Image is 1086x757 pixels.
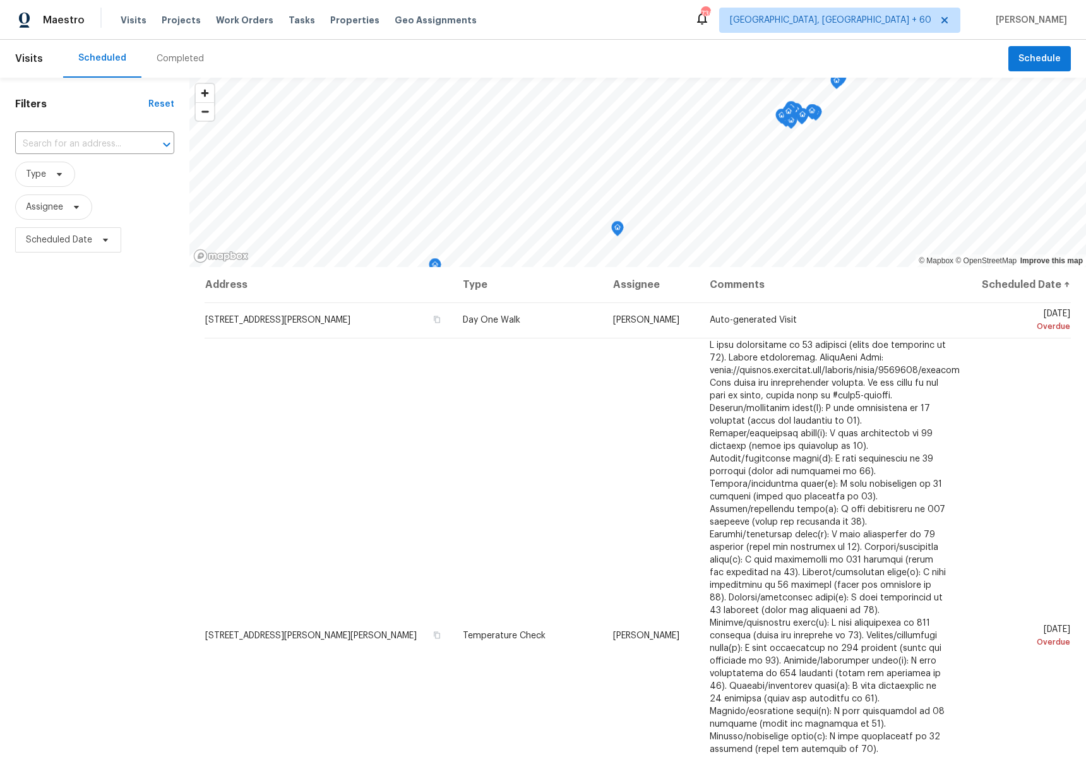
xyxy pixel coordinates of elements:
span: [GEOGRAPHIC_DATA], [GEOGRAPHIC_DATA] + 60 [730,14,931,27]
h1: Filters [15,98,148,110]
span: [PERSON_NAME] [613,631,679,640]
span: [STREET_ADDRESS][PERSON_NAME][PERSON_NAME] [205,631,417,640]
div: Map marker [830,68,842,88]
th: Comments [700,267,960,302]
th: Scheduled Date ↑ [960,267,1071,302]
span: Schedule [1018,51,1061,67]
div: Map marker [796,108,809,128]
a: OpenStreetMap [955,256,1017,265]
button: Open [158,136,176,153]
span: Type [26,168,46,181]
span: Geo Assignments [395,14,477,27]
span: Temperature Check [463,631,546,640]
button: Copy Address [431,629,443,641]
a: Mapbox [919,256,953,265]
th: Type [453,267,603,302]
div: Overdue [970,320,1070,333]
div: Map marker [611,221,624,241]
span: [PERSON_NAME] [991,14,1067,27]
div: Overdue [970,636,1070,648]
div: Map marker [429,258,441,278]
a: Mapbox homepage [193,249,249,263]
canvas: Map [189,78,1086,267]
th: Address [205,267,453,302]
div: Map marker [775,109,788,128]
div: Reset [148,98,174,110]
div: Map marker [830,74,843,93]
span: Zoom out [196,103,214,121]
button: Zoom in [196,84,214,102]
span: Auto-generated Visit [710,316,797,325]
div: Completed [157,52,204,65]
a: Improve this map [1020,256,1083,265]
span: [STREET_ADDRESS][PERSON_NAME] [205,316,350,325]
span: Visits [121,14,146,27]
div: Map marker [796,109,808,129]
span: Visits [15,45,43,73]
button: Schedule [1008,46,1071,72]
th: Assignee [603,267,700,302]
span: [PERSON_NAME] [613,316,679,325]
span: Day One Walk [463,316,520,325]
span: Work Orders [216,14,273,27]
span: Projects [162,14,201,27]
span: Scheduled Date [26,234,92,246]
div: Map marker [785,101,797,121]
input: Search for an address... [15,134,139,154]
span: Tasks [289,16,315,25]
div: Map marker [806,104,818,124]
button: Zoom out [196,102,214,121]
span: [DATE] [970,309,1070,333]
span: Maestro [43,14,85,27]
span: [DATE] [970,625,1070,648]
button: Copy Address [431,314,443,325]
div: Map marker [782,105,795,124]
span: Assignee [26,201,63,213]
span: Properties [330,14,379,27]
div: Scheduled [78,52,126,64]
div: 736 [701,8,710,20]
